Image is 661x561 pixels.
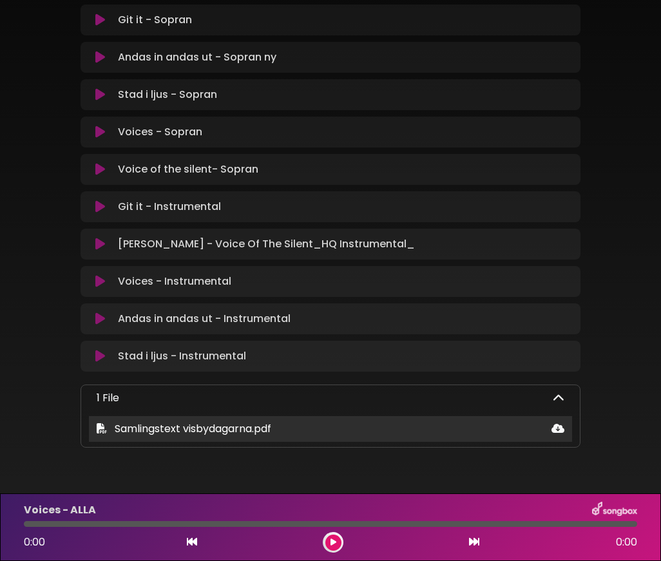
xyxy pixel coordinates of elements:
p: Voices - Instrumental [118,274,231,289]
p: Git it - Instrumental [118,199,221,214]
span: Samlingstext visbydagarna.pdf [115,421,271,436]
p: Andas in andas ut - Sopran ny [118,50,276,65]
p: Stad i ljus - Instrumental [118,348,246,364]
p: Voice of the silent- Sopran [118,162,258,177]
p: 1 File [97,390,119,406]
p: Andas in andas ut - Instrumental [118,311,291,327]
p: [PERSON_NAME] - Voice Of The Silent_HQ Instrumental_ [118,236,415,252]
p: Voices - Sopran [118,124,202,140]
p: Stad i ljus - Sopran [118,87,217,102]
p: Git it - Sopran [118,12,192,28]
